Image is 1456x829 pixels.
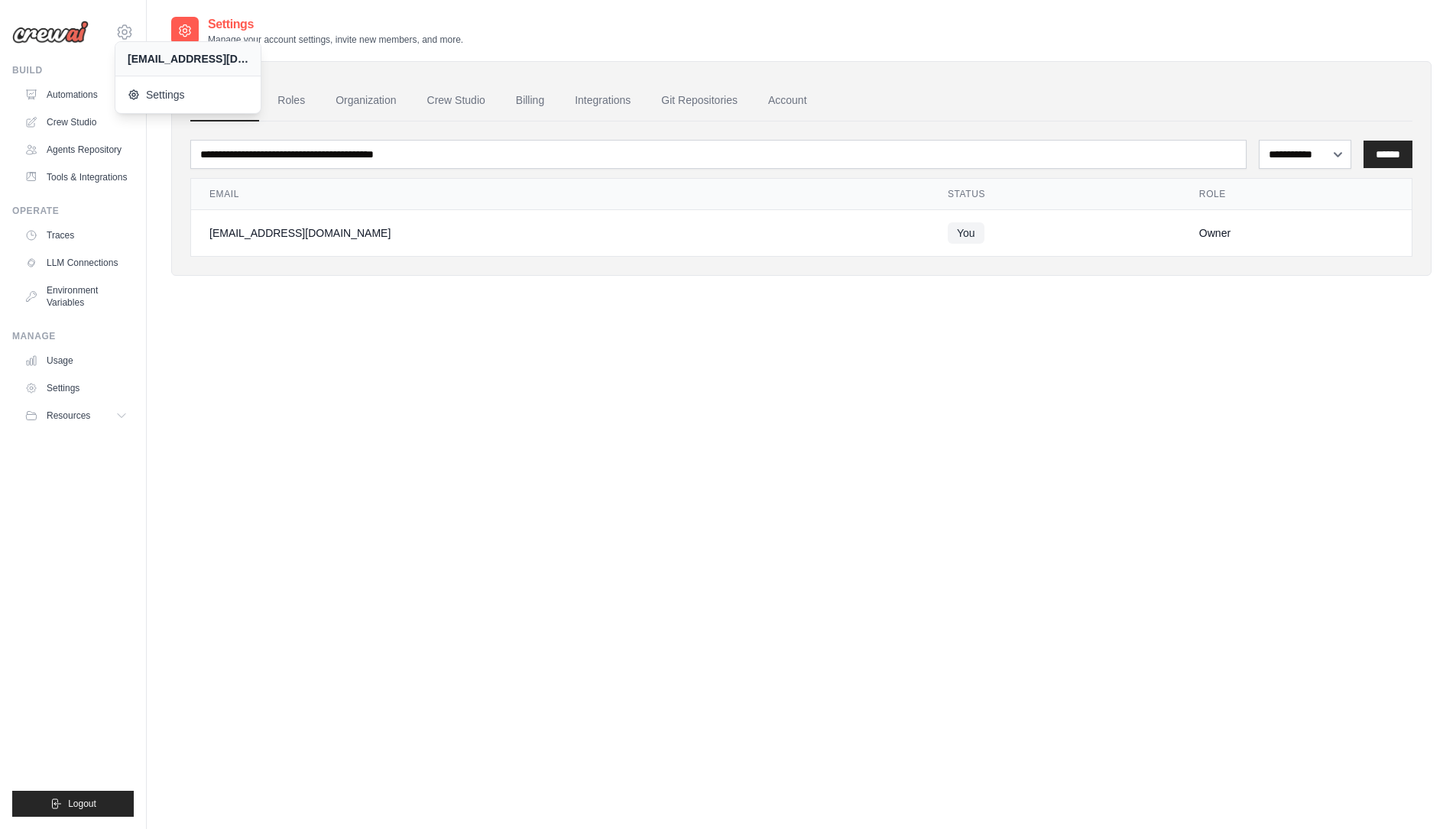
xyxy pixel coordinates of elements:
[1181,179,1412,210] th: Role
[115,79,261,110] a: Settings
[415,80,498,121] a: Crew Studio
[209,225,911,241] div: [EMAIL_ADDRESS][DOMAIN_NAME]
[68,798,96,810] span: Logout
[18,251,134,275] a: LLM Connections
[18,110,134,134] a: Crew Studio
[128,51,248,66] div: [EMAIL_ADDRESS][DOMAIN_NAME]
[18,348,134,373] a: Usage
[323,80,408,121] a: Organization
[1199,225,1393,241] div: Owner
[12,205,134,217] div: Operate
[128,87,248,102] span: Settings
[12,330,134,342] div: Manage
[208,15,463,34] h2: Settings
[18,165,134,189] a: Tools & Integrations
[265,80,317,121] a: Roles
[18,83,134,107] a: Automations
[929,179,1181,210] th: Status
[504,80,556,121] a: Billing
[18,376,134,400] a: Settings
[18,278,134,315] a: Environment Variables
[18,138,134,162] a: Agents Repository
[208,34,463,46] p: Manage your account settings, invite new members, and more.
[18,223,134,248] a: Traces
[563,80,643,121] a: Integrations
[47,410,90,422] span: Resources
[18,403,134,428] button: Resources
[756,80,819,121] a: Account
[12,64,134,76] div: Build
[191,179,929,210] th: Email
[12,791,134,817] button: Logout
[649,80,750,121] a: Git Repositories
[12,21,89,44] img: Logo
[948,222,984,244] span: You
